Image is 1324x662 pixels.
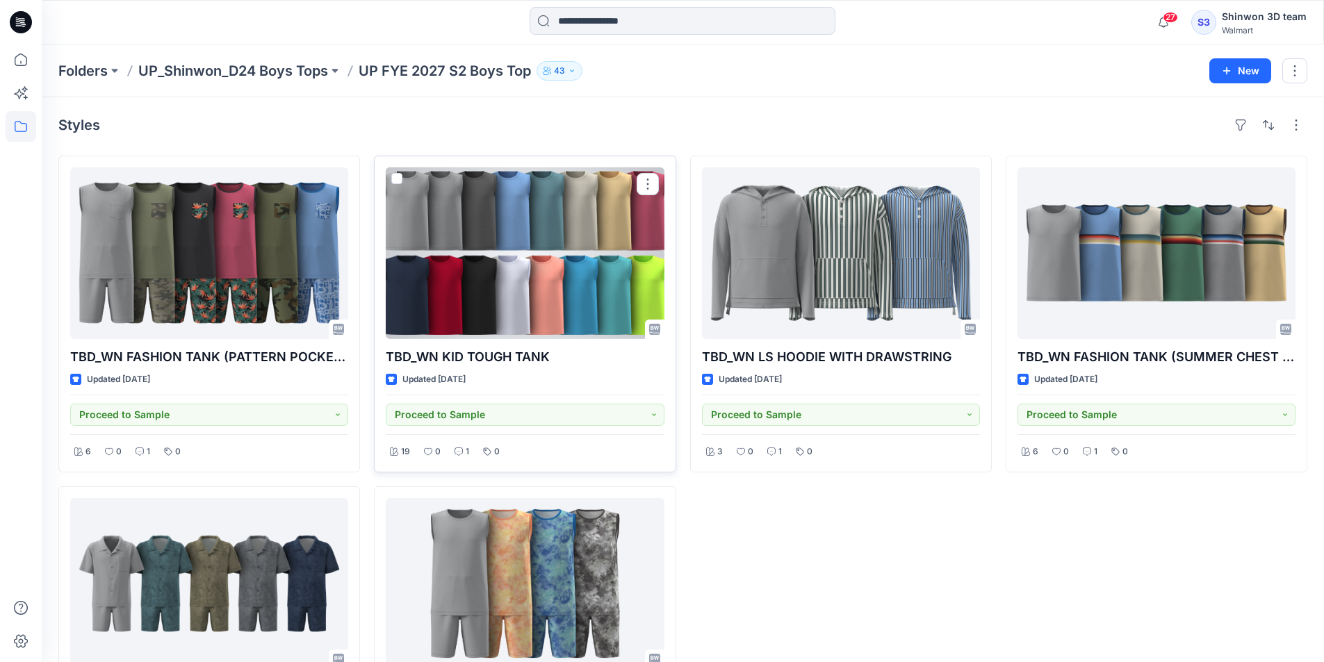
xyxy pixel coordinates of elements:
p: 1 [466,445,469,459]
p: Updated [DATE] [1034,372,1097,387]
span: 27 [1163,12,1178,23]
p: Updated [DATE] [87,372,150,387]
p: 19 [401,445,410,459]
p: 0 [748,445,753,459]
a: UP_Shinwon_D24 Boys Tops [138,61,328,81]
div: Walmart [1222,25,1307,35]
a: TBD_WN FASHION TANK (SUMMER CHEST STRIPE) [1017,167,1296,339]
p: UP FYE 2027 S2 Boys Top [359,61,531,81]
a: TBD_WN LS HOODIE WITH DRAWSTRING [702,167,980,339]
a: TBD_WN FASHION TANK (PATTERN POCKET CONTR BINDING) [70,167,348,339]
p: 6 [85,445,91,459]
div: Shinwon 3D team [1222,8,1307,25]
p: 6 [1033,445,1038,459]
p: TBD_WN FASHION TANK (PATTERN POCKET CONTR BINDING) [70,347,348,367]
div: S3 [1191,10,1216,35]
p: 0 [1122,445,1128,459]
p: 1 [1094,445,1097,459]
button: 43 [537,61,582,81]
p: Updated [DATE] [402,372,466,387]
p: 0 [807,445,812,459]
p: 1 [147,445,150,459]
p: 0 [435,445,441,459]
p: TBD_WN FASHION TANK (SUMMER CHEST STRIPE) [1017,347,1296,367]
h4: Styles [58,117,100,133]
button: New [1209,58,1271,83]
p: TBD_WN LS HOODIE WITH DRAWSTRING [702,347,980,367]
p: 0 [1063,445,1069,459]
p: 0 [494,445,500,459]
p: TBD_WN KID TOUGH TANK [386,347,664,367]
p: 1 [778,445,782,459]
p: 0 [175,445,181,459]
p: 3 [717,445,723,459]
p: Updated [DATE] [719,372,782,387]
p: 43 [554,63,565,78]
a: TBD_WN KID TOUGH TANK [386,167,664,339]
p: 0 [116,445,122,459]
a: Folders [58,61,108,81]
